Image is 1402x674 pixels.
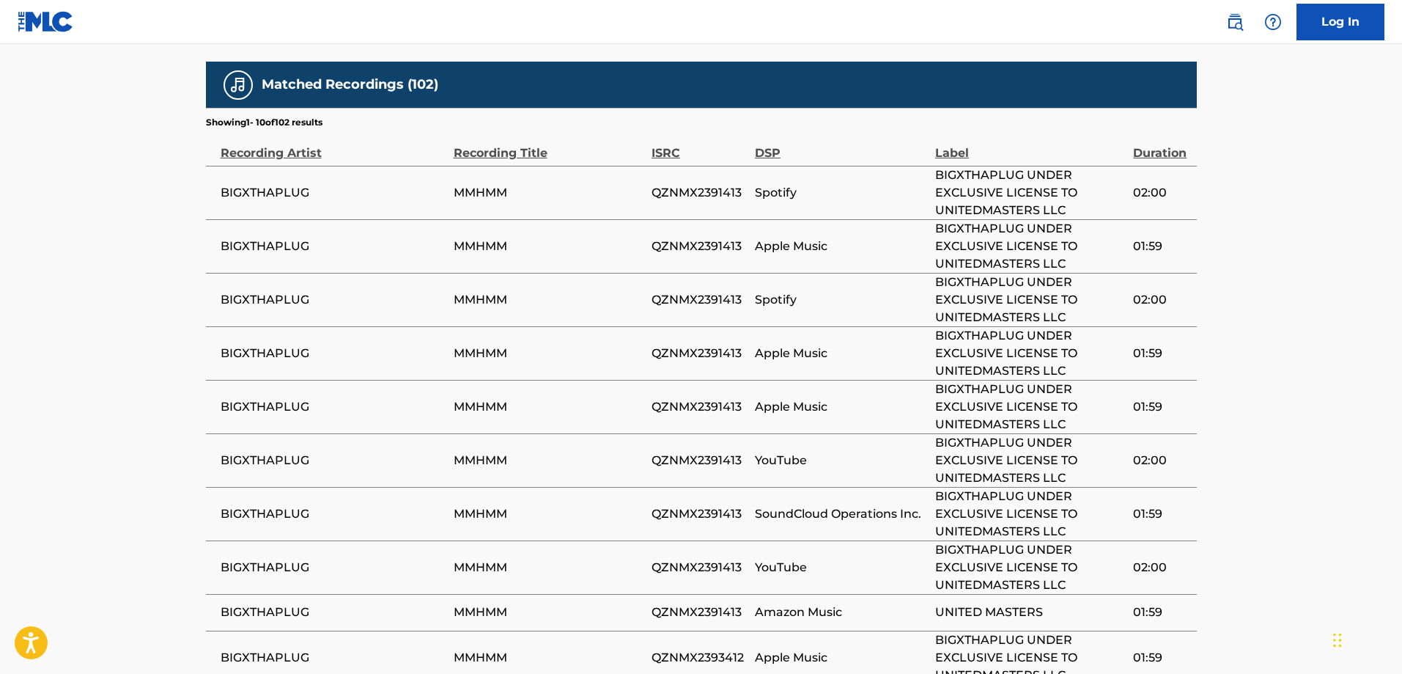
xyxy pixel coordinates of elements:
span: BIGXTHAPLUG [221,184,446,202]
span: BIGXTHAPLUG UNDER EXCLUSIVE LICENSE TO UNITEDMASTERS LLC [935,274,1126,326]
span: BIGXTHAPLUG UNDER EXCLUSIVE LICENSE TO UNITEDMASTERS LLC [935,220,1126,273]
span: MMHMM [454,291,644,309]
a: Log In [1296,4,1384,40]
span: MMHMM [454,238,644,255]
span: BIGXTHAPLUG [221,505,446,523]
span: MMHMM [454,604,644,621]
span: MMHMM [454,398,644,416]
span: MMHMM [454,649,644,667]
span: MMHMM [454,505,644,523]
div: Drag [1333,618,1342,662]
span: 01:59 [1133,345,1189,362]
span: QZNMX2393412 [652,649,748,667]
span: 01:59 [1133,505,1189,523]
iframe: Chat Widget [1329,604,1402,674]
span: QZNMX2391413 [652,345,748,362]
span: QZNMX2391413 [652,505,748,523]
span: 01:59 [1133,649,1189,667]
h5: Matched Recordings (102) [262,76,438,93]
span: BIGXTHAPLUG [221,604,446,621]
span: 01:59 [1133,238,1189,255]
div: Label [935,129,1126,162]
span: BIGXTHAPLUG UNDER EXCLUSIVE LICENSE TO UNITEDMASTERS LLC [935,434,1126,487]
p: Showing 1 - 10 of 102 results [206,116,322,129]
span: SoundCloud Operations Inc. [755,505,928,523]
span: QZNMX2391413 [652,559,748,576]
span: Apple Music [755,649,928,667]
img: help [1264,13,1282,31]
span: BIGXTHAPLUG [221,291,446,309]
span: BIGXTHAPLUG [221,238,446,255]
span: QZNMX2391413 [652,238,748,255]
span: 02:00 [1133,291,1189,309]
span: 01:59 [1133,604,1189,621]
span: MMHMM [454,559,644,576]
span: Apple Music [755,398,928,416]
div: Duration [1133,129,1189,162]
span: Spotify [755,184,928,202]
span: QZNMX2391413 [652,291,748,309]
div: Recording Artist [221,129,446,162]
div: Help [1258,7,1288,37]
span: MMHMM [454,452,644,469]
div: DSP [755,129,928,162]
a: Public Search [1220,7,1250,37]
div: ISRC [652,129,748,162]
img: MLC Logo [18,11,74,32]
span: YouTube [755,452,928,469]
span: BIGXTHAPLUG [221,559,446,576]
span: 01:59 [1133,398,1189,416]
span: QZNMX2391413 [652,184,748,202]
span: Spotify [755,291,928,309]
span: BIGXTHAPLUG UNDER EXCLUSIVE LICENSE TO UNITEDMASTERS LLC [935,488,1126,541]
img: Matched Recordings [229,76,247,94]
div: Recording Title [454,129,644,162]
span: BIGXTHAPLUG [221,345,446,362]
span: Amazon Music [755,604,928,621]
span: YouTube [755,559,928,576]
span: UNITED MASTERS [935,604,1126,621]
span: BIGXTHAPLUG [221,649,446,667]
span: BIGXTHAPLUG [221,398,446,416]
span: BIGXTHAPLUG UNDER EXCLUSIVE LICENSE TO UNITEDMASTERS LLC [935,166,1126,219]
span: BIGXTHAPLUG UNDER EXCLUSIVE LICENSE TO UNITEDMASTERS LLC [935,381,1126,433]
span: 02:00 [1133,559,1189,576]
span: BIGXTHAPLUG UNDER EXCLUSIVE LICENSE TO UNITEDMASTERS LLC [935,541,1126,594]
span: 02:00 [1133,184,1189,202]
span: BIGXTHAPLUG [221,452,446,469]
span: QZNMX2391413 [652,604,748,621]
span: MMHMM [454,345,644,362]
span: Apple Music [755,238,928,255]
span: QZNMX2391413 [652,452,748,469]
span: 02:00 [1133,452,1189,469]
span: MMHMM [454,184,644,202]
span: BIGXTHAPLUG UNDER EXCLUSIVE LICENSE TO UNITEDMASTERS LLC [935,327,1126,380]
img: search [1226,13,1244,31]
span: Apple Music [755,345,928,362]
span: QZNMX2391413 [652,398,748,416]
